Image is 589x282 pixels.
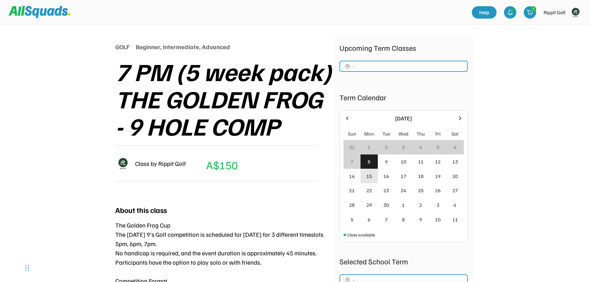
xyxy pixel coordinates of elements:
div: 10 [401,158,406,165]
div: 7 PM (5 week pack) THE GOLDEN FROG - 9 HOLE COMP [115,58,333,139]
div: Class available [347,232,375,238]
div: 23 [383,187,389,194]
img: Rippitlogov2_green.png [569,6,582,19]
div: Beginner, Intermediate, Advanced [136,42,230,51]
div: Class by Rippit Golf [135,159,186,168]
div: 4 [419,143,422,151]
div: 25 [418,187,424,194]
div: 27 [452,187,458,194]
div: 31 [349,143,355,151]
div: 18 [418,172,424,180]
div: 3 [437,201,439,209]
div: 8 [368,158,370,165]
div: 13 [452,158,458,165]
img: shopping-cart-01%20%281%29.svg [527,9,533,15]
div: 8 [402,216,405,223]
img: bell-03%20%281%29.svg [507,9,513,15]
div: 22 [366,187,372,194]
div: Selected School Term [339,256,468,267]
div: Thu [416,130,425,137]
div: 11 [452,216,458,223]
div: 17 [401,172,406,180]
button: - [339,61,468,72]
div: 2 [419,201,422,209]
div: 7 [351,158,353,165]
div: 16 [383,172,389,180]
div: 28 [349,201,355,209]
div: Sat [451,130,459,137]
div: 15 [366,172,372,180]
div: Rippit Golf [544,9,566,16]
div: 11 [418,158,424,165]
div: 12 [435,158,441,165]
div: 2 [385,143,388,151]
div: A$150 [206,157,238,173]
div: 6 [454,143,456,151]
div: 14 [349,172,355,180]
div: 1 [368,143,370,151]
div: 9 [419,216,422,223]
div: 20 [452,172,458,180]
div: GOLF [115,42,130,51]
div: 2 [531,7,536,11]
div: Mon [364,130,374,137]
div: 4 [454,201,456,209]
div: 9 [385,158,388,165]
div: Term Calendar [339,92,468,103]
div: About this class [115,204,167,215]
div: [DATE] [354,114,453,123]
span: - [353,64,355,69]
div: Fri [435,130,441,137]
div: Upcoming Term Classes [339,42,468,53]
div: 19 [435,172,441,180]
div: 29 [366,201,372,209]
div: 30 [383,201,389,209]
div: 24 [401,187,406,194]
div: 5 [437,143,439,151]
div: Tue [382,130,390,137]
div: 7 [385,216,388,223]
img: Rippitlogov2_green.png [115,156,130,171]
div: Wed [399,130,408,137]
div: 6 [368,216,370,223]
div: Sun [348,130,356,137]
img: Squad%20Logo.svg [9,6,70,18]
div: 5 [351,216,353,223]
div: 26 [435,187,441,194]
div: 10 [435,216,441,223]
div: 21 [349,187,355,194]
a: Help [472,6,497,19]
div: 1 [402,201,405,209]
div: 3 [402,143,405,151]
